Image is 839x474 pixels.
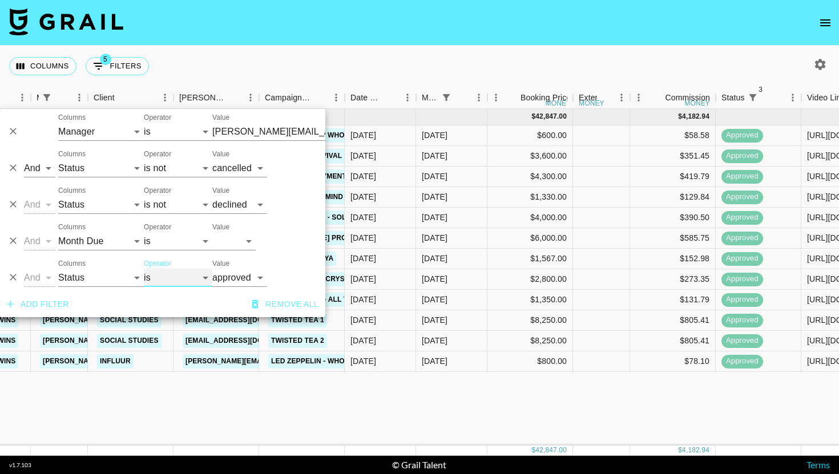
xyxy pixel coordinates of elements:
label: Value [212,149,229,159]
div: Campaign (Type) [265,87,312,109]
div: Month Due [422,87,438,109]
a: Terms [806,459,830,470]
div: 4,182.94 [682,112,709,121]
a: Led Zeppelin - Whole Lotta Love [268,128,402,143]
span: approved [721,151,763,161]
div: Sep '25 [422,191,447,202]
label: Value [212,222,229,232]
a: Social Studies [97,334,162,348]
div: Sep '25 [422,253,447,264]
select: Logic operator [24,196,55,214]
div: 15/09/2025 [350,355,376,367]
a: [EMAIL_ADDRESS][DOMAIN_NAME] [183,334,310,348]
div: 1 active filter [438,90,454,106]
button: Delete [5,269,22,286]
div: Sep '25 [422,232,447,244]
div: money [684,100,710,107]
div: Month Due [416,87,487,109]
span: approved [721,294,763,305]
div: $273.35 [630,269,716,290]
div: $8,250.00 [487,310,573,331]
div: $2,800.00 [487,269,573,290]
img: Grail Talent [9,8,123,35]
div: Sep '25 [422,314,447,326]
button: Menu [242,89,259,106]
div: [PERSON_NAME] [179,87,226,109]
span: approved [721,274,763,285]
a: [PERSON_NAME][EMAIL_ADDRESS][DOMAIN_NAME] [40,313,226,327]
button: Menu [156,89,174,106]
div: $ [531,445,535,455]
a: Influur [97,354,134,368]
button: Delete [5,159,22,176]
div: $6,000.00 [487,228,573,249]
label: Operator [144,149,171,159]
a: twisted tea 1 [268,313,327,327]
button: Remove all [247,294,323,315]
a: Social Studies [97,313,162,327]
div: $600.00 [487,125,573,146]
button: Sort [115,90,131,106]
div: money [579,100,604,107]
div: $8,250.00 [487,331,573,351]
div: 13/08/2025 [350,335,376,346]
div: Date Created [350,87,383,109]
button: Menu [630,89,647,106]
div: $152.98 [630,249,716,269]
button: Menu [71,89,88,106]
label: Value [212,186,229,196]
div: Date Created [345,87,416,109]
label: Operator [144,186,171,196]
button: Sort [761,90,777,106]
a: [PERSON_NAME][EMAIL_ADDRESS][PERSON_NAME][DOMAIN_NAME] [183,354,427,368]
div: $805.41 [630,331,716,351]
span: approved [721,130,763,141]
span: 3 [755,84,767,95]
div: $129.84 [630,187,716,208]
a: white out suvival september [268,149,390,163]
button: Show filters [39,90,55,106]
label: Value [212,113,229,123]
div: $800.00 [487,351,573,372]
div: $585.75 [630,228,716,249]
div: 27/08/2025 [350,150,376,161]
div: $4,300.00 [487,167,573,187]
div: 28/08/2025 [350,294,376,305]
button: Delete [5,232,22,249]
div: Manager [31,87,88,109]
button: Sort [454,90,470,106]
button: Menu [487,89,505,106]
label: Operator [144,259,171,269]
div: Booking Price [521,87,571,109]
span: approved [721,356,763,367]
button: Menu [14,89,31,106]
button: Sort [597,90,613,106]
div: © Grail Talent [392,459,446,471]
button: Sort [226,90,242,106]
div: Client [88,87,174,109]
div: 42,847.00 [535,445,567,455]
div: $1,330.00 [487,187,573,208]
div: 15/09/2025 [350,129,376,141]
button: Sort [55,90,71,106]
div: Sep '25 [422,273,447,285]
span: approved [721,192,763,202]
a: [PERSON_NAME][EMAIL_ADDRESS][DOMAIN_NAME] [40,334,226,348]
button: Add filter [2,294,74,315]
div: 12/08/2025 [350,212,376,223]
span: 5 [100,54,111,65]
div: $131.79 [630,290,716,310]
label: Columns [58,186,86,196]
div: $419.79 [630,167,716,187]
div: 1 active filter [39,90,55,106]
span: approved [721,335,763,346]
div: $351.45 [630,146,716,167]
span: approved [721,212,763,223]
div: $3,600.00 [487,146,573,167]
div: Booker [174,87,259,109]
div: 15/09/2025 [350,253,376,264]
div: Campaign (Type) [259,87,345,109]
div: $4,000.00 [487,208,573,228]
div: $58.58 [630,125,716,146]
label: Operator [144,222,171,232]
